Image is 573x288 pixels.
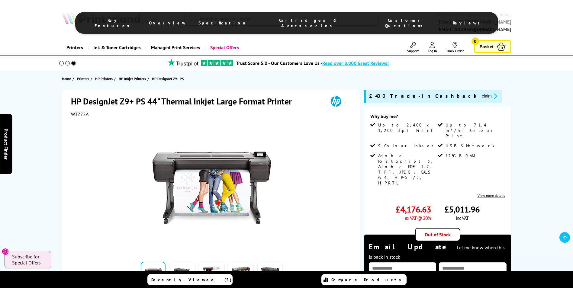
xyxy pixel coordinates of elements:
span: Home [62,75,71,82]
span: Specification [198,20,246,26]
img: trustpilot rating [165,59,201,66]
img: HP DesignJet Z9+ PS [153,129,271,248]
a: HP Inkjet Printers [119,75,147,82]
a: Support [407,42,419,53]
button: promo-description [480,93,499,100]
span: USB & Network [446,143,495,149]
a: Basket 0 [474,40,511,53]
button: Close [2,248,9,255]
span: Cartridges & Accessories [258,18,359,28]
span: Recently Viewed (5) [151,277,232,283]
div: Out of Stock [415,228,460,241]
span: W3Z72A [71,111,89,117]
a: Recently Viewed (5) [147,274,233,285]
span: Customer Questions [371,18,440,28]
a: Ink & Toner Cartridges [88,40,145,55]
span: Let me know when this is back in stock [369,245,505,260]
a: Special Offers [204,40,243,55]
span: Support [407,49,419,53]
a: Track Order [446,42,464,53]
span: 0 [472,37,479,45]
span: £5,011.96 [444,204,480,215]
span: Basket [480,43,494,51]
span: Log In [428,49,437,53]
span: HP Printers [95,75,113,82]
a: Compare Products [321,274,407,285]
span: £4,176.63 [396,204,431,215]
span: Subscribe for Special Offers [12,254,45,266]
span: 9 Colour Inkset [378,143,436,149]
a: Home [62,75,72,82]
a: HP Printers [95,75,114,82]
span: Overview [149,20,186,26]
div: Why buy me? [370,113,505,122]
span: Printers [77,75,89,82]
span: Up to 71.4 m²/hr Colour Print [446,122,504,139]
a: View more details [478,193,505,198]
span: 128GB RAM [446,153,476,158]
span: £400 Trade-in Cashback [369,93,477,100]
h1: HP DesignJet Z9+ PS 44" Thermal Inkjet Large Format Printer [71,96,298,107]
span: Adobe PostScript 3, Adobe PDF 1.7, TIFF, JPEG, CALS G4, HP-GL/2, HP-RTL [378,153,436,186]
span: Compare Products [331,277,404,283]
span: Reviews [453,20,483,26]
a: Managed Print Services [145,40,204,55]
div: Email Update [369,242,507,261]
span: ex VAT @ 20% [405,215,431,221]
span: HP Inkjet Printers [119,75,146,82]
span: inc VAT [456,215,468,221]
span: Up to 2,400 x 1,200 dpi Print [378,122,436,133]
a: Log In [428,42,437,53]
img: HP [322,96,350,107]
a: Trust Score 5.0 - Our Customers Love Us -Read over 8,000 Great Reviews! [236,60,389,66]
span: HP DesignJet Z9+ PS [152,76,184,81]
img: trustpilot rating [201,60,233,66]
span: Key Features [90,18,137,28]
span: Ink & Toner Cartridges [93,40,141,55]
a: Printers [77,75,91,82]
span: Product Finder [3,129,9,160]
a: Printers [62,40,88,55]
span: Read over 8,000 Great Reviews! [322,60,389,66]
